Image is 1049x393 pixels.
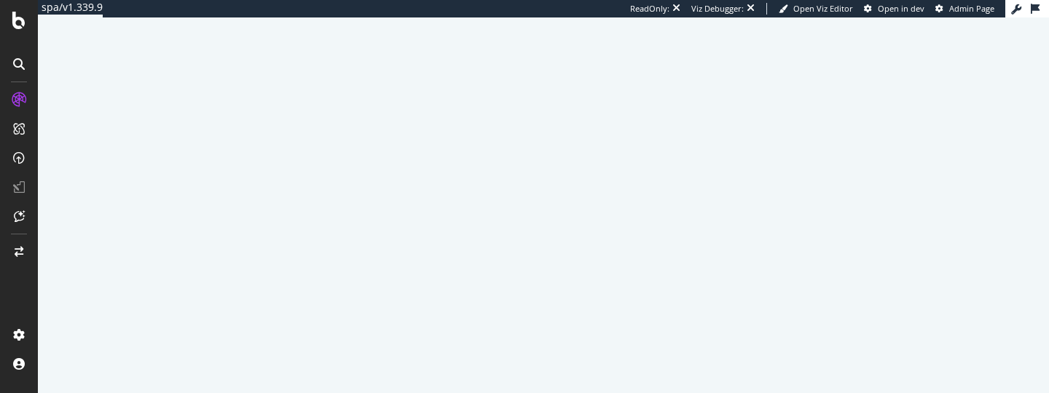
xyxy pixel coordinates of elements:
span: Admin Page [949,3,994,14]
div: Viz Debugger: [691,3,744,15]
div: animation [491,167,596,220]
span: Open Viz Editor [793,3,853,14]
a: Open Viz Editor [779,3,853,15]
a: Open in dev [864,3,924,15]
span: Open in dev [878,3,924,14]
a: Admin Page [935,3,994,15]
div: ReadOnly: [630,3,669,15]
